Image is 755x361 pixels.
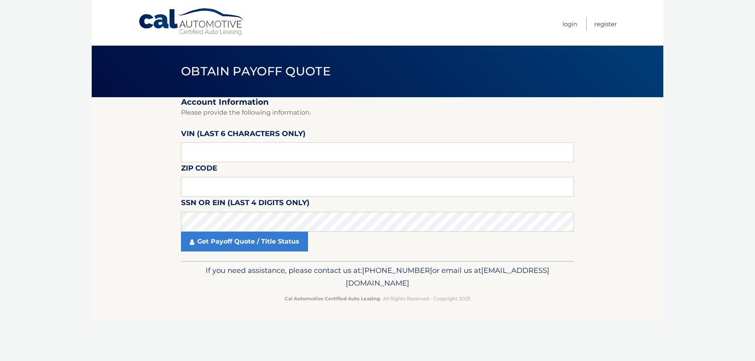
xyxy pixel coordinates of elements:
a: Cal Automotive [138,8,245,36]
a: Login [562,17,577,31]
label: SSN or EIN (last 4 digits only) [181,197,310,211]
span: Obtain Payoff Quote [181,64,331,79]
p: - All Rights Reserved - Copyright 2025 [186,294,569,303]
p: Please provide the following information. [181,107,574,118]
label: VIN (last 6 characters only) [181,128,306,142]
a: Register [594,17,617,31]
strong: Cal Automotive Certified Auto Leasing [285,296,380,301]
p: If you need assistance, please contact us at: or email us at [186,264,569,290]
label: Zip Code [181,162,217,177]
h2: Account Information [181,97,574,107]
span: [PHONE_NUMBER] [362,266,432,275]
a: Get Payoff Quote / Title Status [181,232,308,252]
